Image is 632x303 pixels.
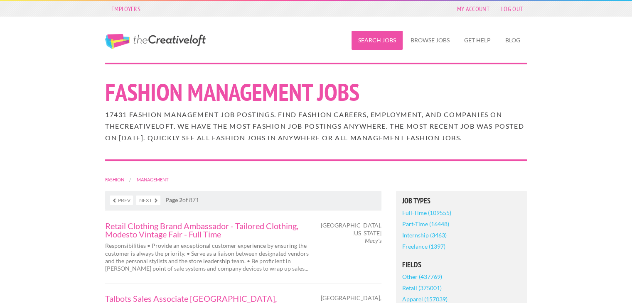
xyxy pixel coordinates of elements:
nav: of 871 [105,191,381,210]
a: Retail Clothing Brand Ambassador - Tailored Clothing, Modesto Vintage Fair - Full Time [105,222,309,238]
p: Responsibilities • Provide an exceptional customer experience by ensuring the customer is always ... [105,242,309,272]
a: Blog [499,31,527,50]
a: Search Jobs [352,31,403,50]
a: Get Help [457,31,497,50]
h5: Job Types [402,197,521,205]
h2: 17431 Fashion Management job postings. Find Fashion careers, employment, and companies on theCrea... [105,109,527,144]
a: Internship (3463) [402,230,447,241]
a: Other (437769) [402,271,442,282]
a: Retail (375001) [402,282,442,293]
a: Prev [110,195,133,205]
a: Browse Jobs [404,31,456,50]
h1: Fashion Management jobs [105,80,527,104]
a: Freelance (1397) [402,241,445,252]
span: [GEOGRAPHIC_DATA], [US_STATE] [321,222,381,237]
a: Management [137,177,168,182]
a: The Creative Loft [105,34,206,49]
a: Full-Time (109555) [402,207,451,218]
a: My Account [453,3,494,15]
h5: Fields [402,261,521,269]
a: Fashion [105,177,124,182]
em: Macy's [365,237,381,244]
a: Employers [107,3,145,15]
a: Next [136,195,160,205]
a: Part-Time (16448) [402,218,449,230]
strong: Page 2 [165,196,182,203]
a: Log Out [497,3,527,15]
